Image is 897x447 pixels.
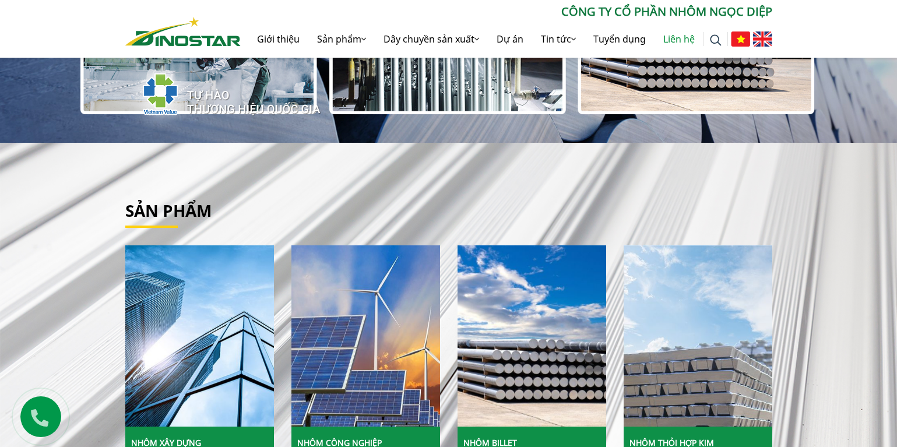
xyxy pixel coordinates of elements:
a: Nhôm Dinostar [125,15,241,45]
a: Liên hệ [655,20,703,58]
a: Dây chuyền sản xuất [375,20,488,58]
a: Giới thiệu [248,20,308,58]
a: Tuyển dụng [585,20,655,58]
a: Nhôm Xây dựng [125,245,274,427]
a: Dự án [488,20,532,58]
img: thqg [108,52,322,131]
a: Nhôm Billet [458,245,606,427]
img: English [753,31,772,47]
img: Nhôm Xây dựng [125,245,273,427]
a: Sản phẩm [308,20,375,58]
a: Sản phẩm [125,199,212,221]
a: Nhôm Thỏi hợp kim [624,245,772,427]
a: Tin tức [532,20,585,58]
a: Nhôm Công nghiệp [291,245,440,427]
p: CÔNG TY CỔ PHẦN NHÔM NGỌC DIỆP [241,3,772,20]
img: Nhôm Billet [457,245,606,427]
img: Nhôm Dinostar [125,17,241,46]
img: Nhôm Công nghiệp [291,245,439,427]
img: Tiếng Việt [731,31,750,47]
img: Nhôm Thỏi hợp kim [623,245,772,427]
img: search [710,34,722,46]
